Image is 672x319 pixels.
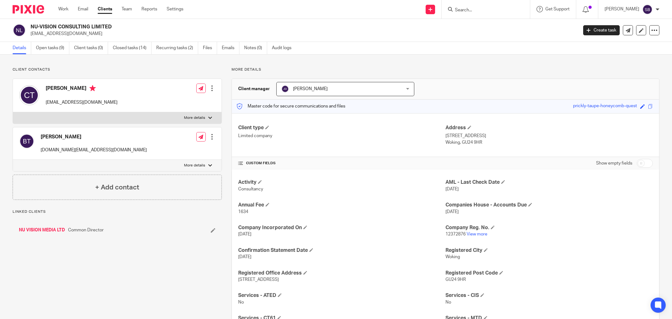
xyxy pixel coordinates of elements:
h4: [PERSON_NAME] [41,134,147,140]
a: Open tasks (9) [36,42,69,54]
a: Client tasks (0) [74,42,108,54]
span: GU24 9HR [445,277,466,282]
img: svg%3E [19,134,34,149]
h2: NU-VISION CONSULTING LIMITED [31,24,465,30]
p: [STREET_ADDRESS] [445,133,653,139]
a: Files [203,42,217,54]
p: [DOMAIN_NAME][EMAIL_ADDRESS][DOMAIN_NAME] [41,147,147,153]
span: 1634 [238,210,248,214]
p: More details [184,115,205,120]
a: NU VISION MEDIA LTD [19,227,65,233]
img: svg%3E [642,4,652,14]
span: [STREET_ADDRESS] [238,277,279,282]
img: svg%3E [281,85,289,93]
input: Search [454,8,511,13]
a: Clients [98,6,112,12]
h4: Registered Post Code [445,270,653,276]
a: Notes (0) [244,42,267,54]
p: Linked clients [13,209,222,214]
span: [DATE] [238,255,251,259]
h4: Activity [238,179,445,186]
img: svg%3E [19,85,39,105]
a: Email [78,6,88,12]
h4: Services - CIS [445,292,653,299]
p: More details [184,163,205,168]
p: Limited company [238,133,445,139]
span: No [445,300,451,304]
p: [PERSON_NAME] [605,6,639,12]
a: Details [13,42,31,54]
p: [EMAIL_ADDRESS][DOMAIN_NAME] [46,99,118,106]
span: 12372876 [445,232,466,236]
p: Client contacts [13,67,222,72]
p: More details [232,67,659,72]
span: [DATE] [445,187,459,191]
h4: Companies House - Accounts Due [445,202,653,208]
h4: Confirmation Statement Date [238,247,445,254]
span: No [238,300,244,304]
a: Audit logs [272,42,296,54]
a: Recurring tasks (2) [156,42,198,54]
h3: Client manager [238,86,270,92]
a: Team [122,6,132,12]
h4: Registered Office Address [238,270,445,276]
span: Woking [445,255,460,259]
span: [PERSON_NAME] [293,87,328,91]
i: Primary [89,85,96,91]
h4: Address [445,125,653,131]
a: Closed tasks (14) [113,42,152,54]
a: Reports [141,6,157,12]
div: prickly-taupe-honeycomb-quest [573,103,637,110]
h4: + Add contact [95,183,139,192]
span: Consultancy [238,187,263,191]
p: Master code for secure communications and files [237,103,345,109]
span: Common Director [68,227,104,233]
span: [DATE] [445,210,459,214]
a: View more [467,232,487,236]
p: [EMAIL_ADDRESS][DOMAIN_NAME] [31,31,574,37]
h4: CUSTOM FIELDS [238,161,445,166]
img: Pixie [13,5,44,14]
h4: Services - ATED [238,292,445,299]
a: Work [58,6,68,12]
h4: Registered City [445,247,653,254]
h4: AML - Last Check Date [445,179,653,186]
h4: Company Reg. No. [445,224,653,231]
h4: Client type [238,125,445,131]
h4: [PERSON_NAME] [46,85,118,93]
a: Emails [222,42,239,54]
label: Show empty fields [596,160,632,166]
p: Woking, GU24 9HR [445,139,653,146]
img: svg%3E [13,24,26,37]
a: Settings [167,6,183,12]
a: Create task [583,25,620,35]
h4: Annual Fee [238,202,445,208]
h4: Company Incorporated On [238,224,445,231]
span: [DATE] [238,232,251,236]
span: Get Support [545,7,570,11]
